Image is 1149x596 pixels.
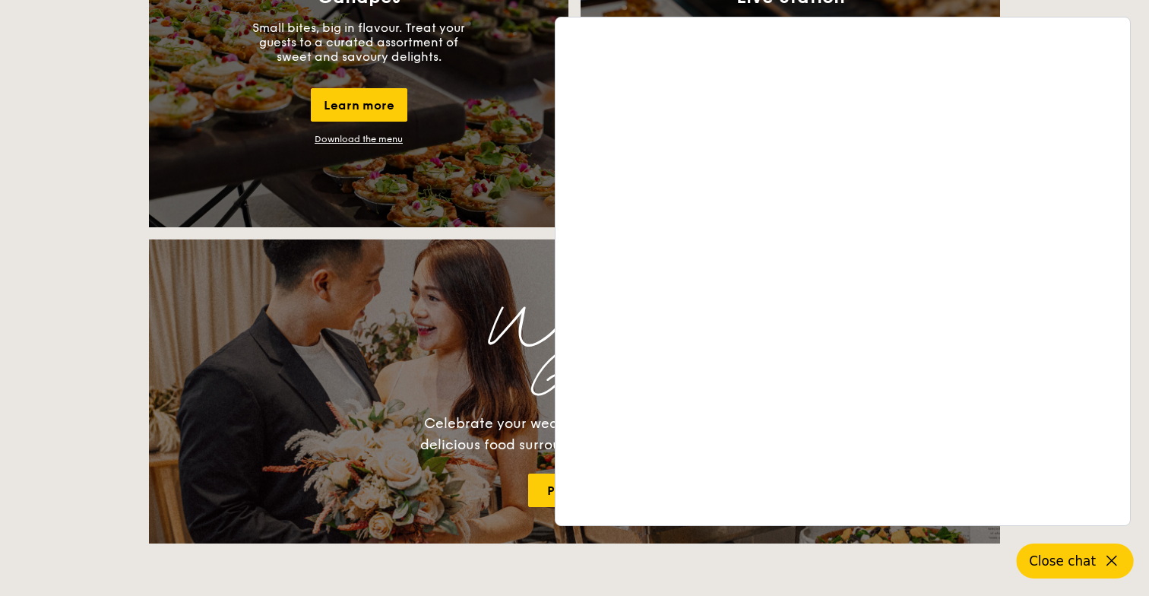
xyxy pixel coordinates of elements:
a: Plan now [528,474,622,507]
button: Close chat [1017,544,1134,579]
div: Grain [283,367,866,395]
a: Download the menu [315,134,403,144]
div: Celebrate your wedding day with the bliss of delicious food surrounded by your loved ones. [404,413,745,455]
span: Close chat [1029,553,1096,569]
div: by [339,340,866,367]
div: Learn more [311,88,407,122]
div: Weddings [283,312,866,340]
p: Small bites, big in flavour. Treat your guests to a curated assortment of sweet and savoury delig... [245,21,473,64]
